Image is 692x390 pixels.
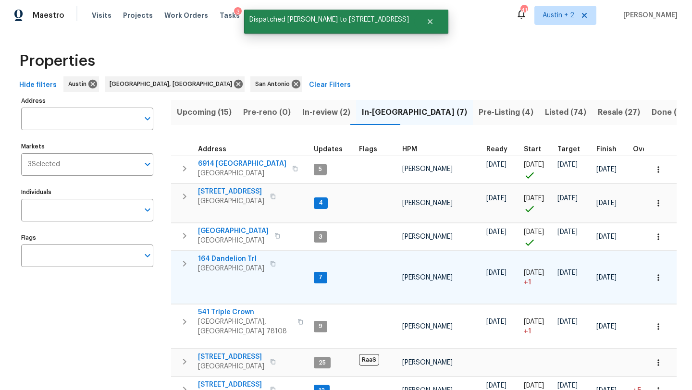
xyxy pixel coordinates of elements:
span: Austin [68,79,90,89]
div: Target renovation project end date [557,146,589,153]
span: [GEOGRAPHIC_DATA] [198,362,264,371]
div: Actual renovation start date [524,146,550,153]
span: [DATE] [557,269,578,276]
span: In-[GEOGRAPHIC_DATA] (7) [362,106,467,119]
span: [DATE] [557,195,578,202]
span: Overall [633,146,658,153]
span: Flags [359,146,377,153]
span: [GEOGRAPHIC_DATA] [198,226,269,236]
span: + 1 [524,278,531,287]
div: Days past target finish date [633,146,667,153]
td: Project started 1 days late [520,305,554,349]
div: [GEOGRAPHIC_DATA], [GEOGRAPHIC_DATA] [105,76,245,92]
span: [DATE] [524,318,544,325]
label: Markets [21,144,153,149]
span: In-review (2) [302,106,350,119]
span: [GEOGRAPHIC_DATA], [GEOGRAPHIC_DATA] 78108 [198,317,292,336]
span: [DATE] [486,161,507,168]
span: Maestro [33,11,64,20]
td: Project started on time [520,183,554,223]
span: HPM [402,146,417,153]
span: [GEOGRAPHIC_DATA] [198,196,264,206]
span: [GEOGRAPHIC_DATA] [198,236,269,245]
div: Earliest renovation start date (first business day after COE or Checkout) [486,146,516,153]
span: Start [524,146,541,153]
span: Properties [19,56,95,66]
span: + 1 [524,327,531,336]
span: [DATE] [557,382,578,389]
span: Austin + 2 [543,11,574,20]
span: [STREET_ADDRESS] [198,380,264,390]
span: [PERSON_NAME] [402,166,453,172]
span: [PERSON_NAME] [619,11,678,20]
span: Upcoming (15) [177,106,232,119]
span: Work Orders [164,11,208,20]
span: [STREET_ADDRESS] [198,187,264,196]
span: 5 [315,165,326,173]
span: Address [198,146,226,153]
span: [GEOGRAPHIC_DATA] [198,264,264,273]
span: 7 [315,273,326,281]
span: [DATE] [524,229,544,235]
span: [PERSON_NAME] [402,323,453,330]
span: [DATE] [596,323,617,330]
button: Clear Filters [305,76,355,94]
span: [DATE] [486,229,507,235]
span: RaaS [359,354,379,366]
span: Projects [123,11,153,20]
button: Open [141,203,154,217]
span: [DATE] [596,274,617,281]
span: [STREET_ADDRESS] [198,352,264,362]
span: [GEOGRAPHIC_DATA], [GEOGRAPHIC_DATA] [110,79,236,89]
div: Austin [63,76,99,92]
div: 3 [234,7,242,17]
span: Listed (74) [545,106,586,119]
span: 9 [315,322,326,330]
td: Project started 1 days late [520,251,554,304]
span: 3 Selected [28,160,60,169]
div: Projected renovation finish date [596,146,625,153]
button: Open [141,249,154,262]
span: [DATE] [524,382,544,389]
button: Open [141,112,154,125]
span: Target [557,146,580,153]
td: Project started on time [520,156,554,183]
span: San Antonio [255,79,294,89]
span: Finish [596,146,617,153]
button: Close [414,12,446,31]
div: San Antonio [250,76,302,92]
span: Pre-Listing (4) [479,106,533,119]
label: Individuals [21,189,153,195]
td: Project started on time [520,223,554,251]
span: [DATE] [557,229,578,235]
button: Open [141,158,154,171]
span: 541 Triple Crown [198,307,292,317]
span: [GEOGRAPHIC_DATA] [198,169,286,178]
span: 25 [315,359,330,367]
span: [DATE] [596,200,617,207]
span: [DATE] [486,269,507,276]
span: Ready [486,146,507,153]
span: [DATE] [486,318,507,325]
span: Resale (27) [598,106,640,119]
span: [DATE] [486,195,507,202]
span: [DATE] [596,166,617,173]
span: Hide filters [19,79,57,91]
span: [DATE] [524,269,544,276]
span: 164 Dandelion Trl [198,254,264,264]
label: Address [21,98,153,104]
span: 4 [315,199,327,207]
label: Flags [21,235,153,241]
span: Clear Filters [309,79,351,91]
span: 6914 [GEOGRAPHIC_DATA] [198,159,286,169]
span: [PERSON_NAME] [402,274,453,281]
span: [DATE] [524,161,544,168]
span: [DATE] [486,382,507,389]
span: [DATE] [557,161,578,168]
div: 41 [520,6,527,15]
span: Updates [314,146,343,153]
span: [PERSON_NAME] [402,233,453,240]
span: Pre-reno (0) [243,106,291,119]
button: Hide filters [15,76,61,94]
span: [DATE] [596,233,617,240]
